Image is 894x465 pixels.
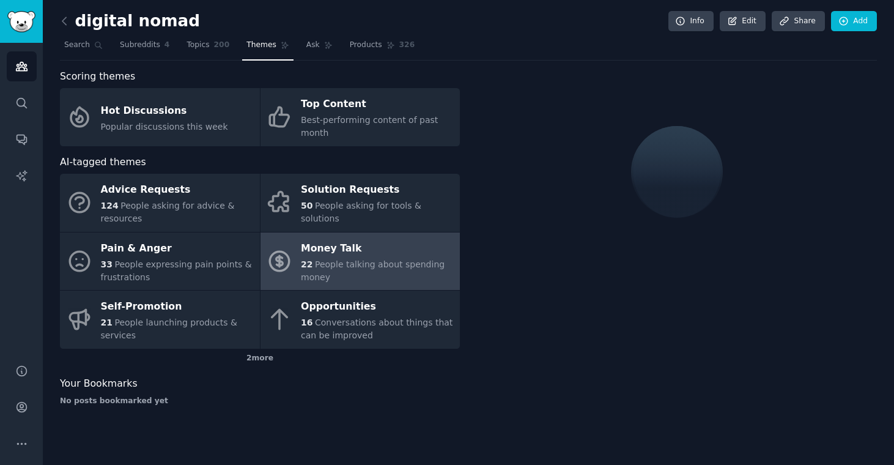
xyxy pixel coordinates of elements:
[60,396,460,407] div: No posts bookmarked yet
[302,35,337,61] a: Ask
[60,88,260,146] a: Hot DiscussionsPopular discussions this week
[101,318,113,327] span: 21
[101,318,237,340] span: People launching products & services
[60,349,460,368] div: 2 more
[301,180,454,200] div: Solution Requests
[60,69,135,84] span: Scoring themes
[60,12,200,31] h2: digital nomad
[164,40,170,51] span: 4
[260,88,460,146] a: Top ContentBest-performing content of past month
[101,201,119,210] span: 124
[246,40,276,51] span: Themes
[301,201,421,223] span: People asking for tools & solutions
[301,95,454,114] div: Top Content
[101,297,254,317] div: Self-Promotion
[301,239,454,258] div: Money Talk
[101,259,252,282] span: People expressing pain points & frustrations
[101,101,228,121] div: Hot Discussions
[831,11,877,32] a: Add
[214,40,230,51] span: 200
[101,201,235,223] span: People asking for advice & resources
[7,11,35,32] img: GummySearch logo
[668,11,714,32] a: Info
[101,259,113,269] span: 33
[242,35,294,61] a: Themes
[260,174,460,232] a: Solution Requests50People asking for tools & solutions
[101,122,228,132] span: Popular discussions this week
[187,40,209,51] span: Topics
[60,232,260,291] a: Pain & Anger33People expressing pain points & frustrations
[182,35,234,61] a: Topics200
[772,11,824,32] a: Share
[301,259,312,269] span: 22
[120,40,160,51] span: Subreddits
[60,155,146,170] span: AI-tagged themes
[60,174,260,232] a: Advice Requests124People asking for advice & resources
[64,40,90,51] span: Search
[60,291,260,349] a: Self-Promotion21People launching products & services
[301,318,453,340] span: Conversations about things that can be improved
[301,318,312,327] span: 16
[720,11,766,32] a: Edit
[301,201,312,210] span: 50
[350,40,382,51] span: Products
[260,232,460,291] a: Money Talk22People talking about spending money
[60,376,138,392] span: Your Bookmarks
[60,35,107,61] a: Search
[345,35,419,61] a: Products326
[306,40,320,51] span: Ask
[260,291,460,349] a: Opportunities16Conversations about things that can be improved
[301,115,438,138] span: Best-performing content of past month
[301,259,445,282] span: People talking about spending money
[116,35,174,61] a: Subreddits4
[101,239,254,258] div: Pain & Anger
[399,40,415,51] span: 326
[301,297,454,317] div: Opportunities
[101,180,254,200] div: Advice Requests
